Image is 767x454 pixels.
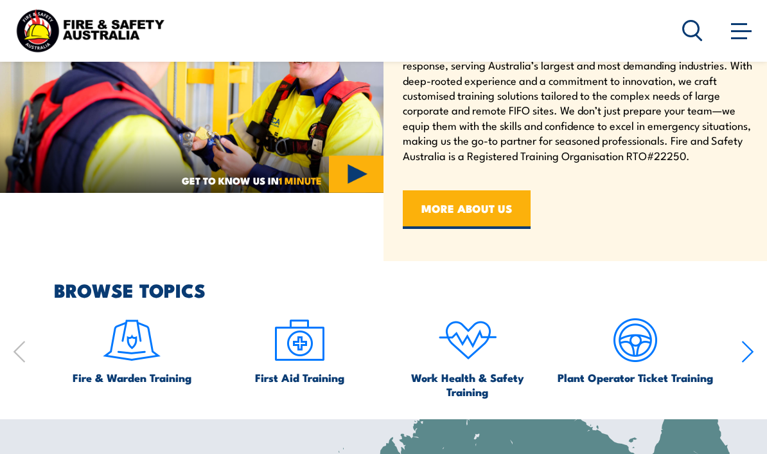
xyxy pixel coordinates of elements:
[182,175,322,186] span: GET TO KNOW US IN
[255,310,344,385] a: First Aid Training
[54,281,754,298] h2: BROWSE TOPICS
[390,370,545,399] span: Work Health & Safety Training
[403,42,754,163] p: We are recognised for our expertise in safety training and emergency response, serving Australia’...
[279,173,322,188] strong: 1 MINUTE
[437,310,498,370] img: icon-4
[101,310,162,370] img: icon-1
[605,310,666,370] img: icon-5
[73,310,191,385] a: Fire & Warden Training
[403,190,531,229] a: MORE ABOUT US
[255,370,344,385] span: First Aid Training
[558,310,713,385] a: Plant Operator Ticket Training
[558,370,713,385] span: Plant Operator Ticket Training
[269,310,330,370] img: icon-2
[73,370,191,385] span: Fire & Warden Training
[390,310,545,399] a: Work Health & Safety Training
